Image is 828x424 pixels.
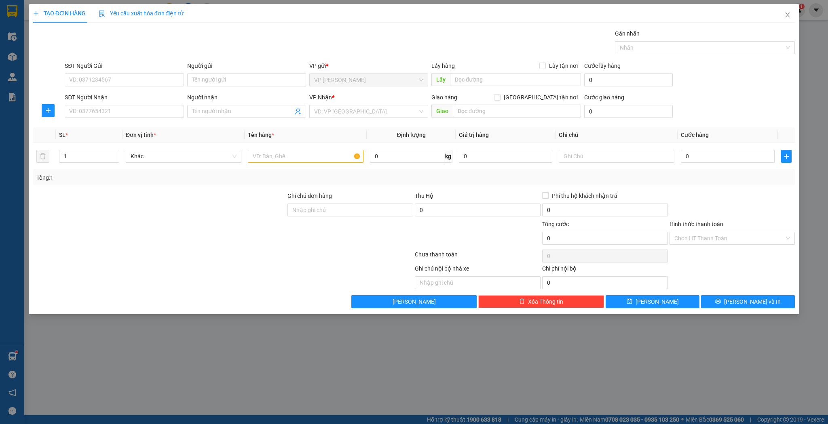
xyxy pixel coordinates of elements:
div: Chưa thanh toán [414,250,541,264]
span: VP Ngọc Hồi [314,74,423,86]
span: TẠO ĐƠN HÀNG [33,10,86,17]
input: VD: Bàn, Ghế [248,150,363,163]
span: VP Nhận [309,94,332,101]
th: Ghi chú [556,127,678,143]
input: Cước lấy hàng [584,73,673,86]
label: Gán nhãn [615,30,640,37]
span: user-add [295,108,301,115]
span: Giao hàng [431,94,457,101]
button: [PERSON_NAME] [351,295,477,308]
div: Chi phí nội bộ [542,264,668,276]
span: delete [519,298,525,305]
input: Ghi Chú [559,150,674,163]
span: Lấy [431,73,450,86]
span: Đơn vị tính [126,132,156,138]
span: Tên hàng [248,132,274,138]
div: Tổng: 1 [36,173,320,182]
div: Người nhận [187,93,306,102]
button: plus [781,150,792,163]
div: VP gửi [309,61,428,70]
span: save [627,298,632,305]
button: delete [36,150,49,163]
span: Lấy hàng [431,63,455,69]
span: [PERSON_NAME] và In [724,297,781,306]
button: plus [42,104,55,117]
div: Ghi chú nội bộ nhà xe [415,264,541,276]
span: Thu Hộ [415,193,433,199]
button: printer[PERSON_NAME] và In [701,295,795,308]
span: Cước hàng [681,132,709,138]
span: printer [715,298,721,305]
span: SL [59,132,65,138]
button: Close [776,4,799,27]
input: Ghi chú đơn hàng [287,204,413,216]
input: Dọc đường [453,105,581,118]
input: Cước giao hàng [584,105,673,118]
span: Định lượng [397,132,426,138]
span: Phí thu hộ khách nhận trả [549,191,621,200]
input: Nhập ghi chú [415,276,541,289]
span: [GEOGRAPHIC_DATA] tận nơi [501,93,581,102]
span: plus [33,10,39,16]
label: Ghi chú đơn hàng [287,193,332,199]
span: kg [444,150,452,163]
span: Giá trị hàng [459,132,489,138]
input: 0 [459,150,552,163]
button: deleteXóa Thông tin [478,295,604,308]
img: icon [99,10,105,17]
span: Giao [431,105,453,118]
div: SĐT Người Nhận [65,93,184,102]
span: close [784,12,791,18]
span: Tổng cước [542,221,569,227]
span: Khác [131,150,237,162]
span: Xóa Thông tin [528,297,563,306]
label: Cước lấy hàng [584,63,621,69]
span: Yêu cầu xuất hóa đơn điện tử [99,10,184,17]
span: [PERSON_NAME] [393,297,436,306]
div: SĐT Người Gửi [65,61,184,70]
div: Người gửi [187,61,306,70]
span: plus [782,153,792,160]
span: Lấy tận nơi [546,61,581,70]
span: plus [42,107,54,114]
label: Hình thức thanh toán [670,221,723,227]
span: [PERSON_NAME] [636,297,679,306]
label: Cước giao hàng [584,94,624,101]
button: save[PERSON_NAME] [606,295,699,308]
input: Dọc đường [450,73,581,86]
